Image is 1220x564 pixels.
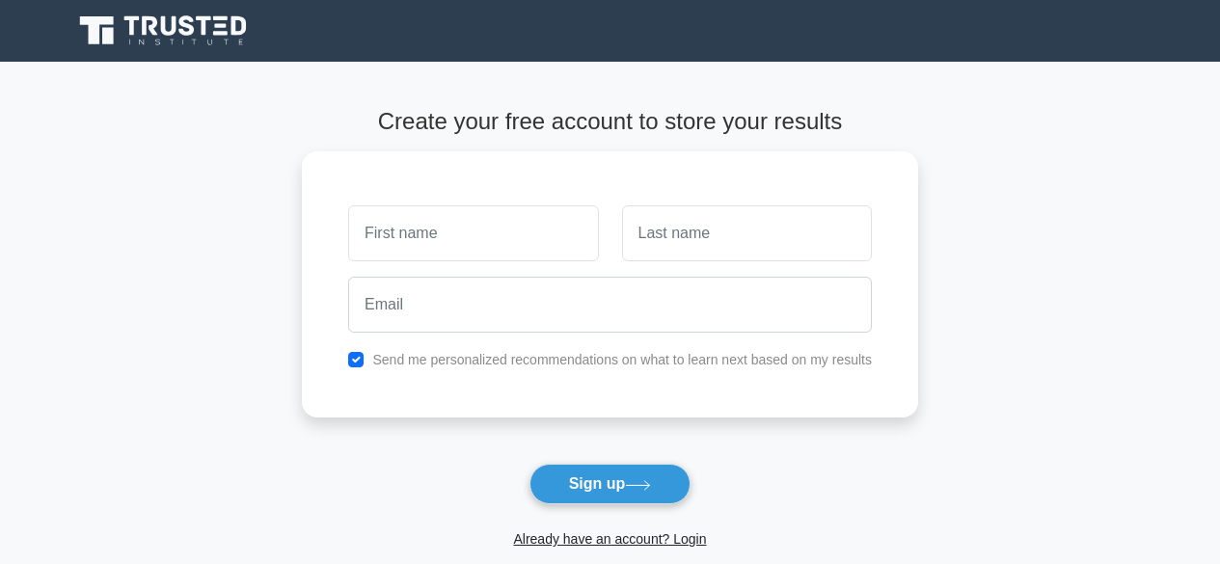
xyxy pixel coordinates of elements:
[529,464,691,504] button: Sign up
[348,277,872,333] input: Email
[513,531,706,547] a: Already have an account? Login
[348,205,598,261] input: First name
[302,108,918,136] h4: Create your free account to store your results
[622,205,872,261] input: Last name
[372,352,872,367] label: Send me personalized recommendations on what to learn next based on my results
